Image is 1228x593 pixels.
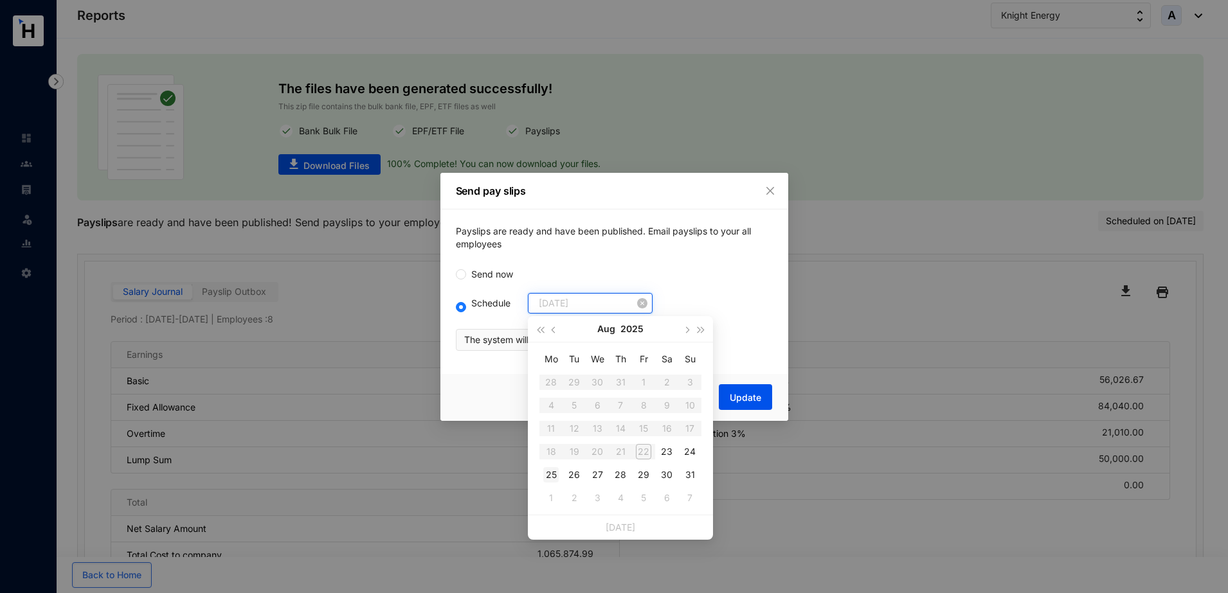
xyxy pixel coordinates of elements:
[659,444,674,459] div: 23
[636,490,651,506] div: 5
[566,490,582,506] div: 2
[632,463,655,486] td: 2025-08-29
[586,463,609,486] td: 2025-08-27
[655,348,678,371] th: Sa
[655,440,678,463] td: 2025-08-23
[590,490,605,506] div: 3
[763,184,777,198] button: Close
[586,348,609,371] th: We
[765,186,775,196] span: close
[655,463,678,486] td: 2025-08-30
[682,467,698,482] div: 31
[655,486,678,509] td: 2025-09-06
[456,183,773,199] p: Send pay slips
[539,296,633,310] input: Select date
[563,486,586,509] td: 2025-09-02
[659,467,674,482] div: 30
[730,391,761,404] span: Update
[609,486,632,509] td: 2025-09-04
[636,467,651,482] div: 29
[543,467,559,482] div: 25
[609,348,632,371] th: Th
[586,486,609,509] td: 2025-09-03
[460,332,646,346] p: The system will send the emails at 6.30 am
[613,467,628,482] div: 28
[678,348,701,371] th: Su
[682,490,698,506] div: 7
[637,298,647,308] span: close-circle
[543,490,559,506] div: 1
[466,296,516,310] span: Schedule
[566,467,582,482] div: 26
[632,348,655,371] th: Fr
[659,490,674,506] div: 6
[539,486,563,509] td: 2025-09-01
[539,348,563,371] th: Mo
[613,490,628,506] div: 4
[563,348,586,371] th: Tu
[539,463,563,486] td: 2025-08-25
[682,444,698,459] div: 24
[456,225,773,251] p: Payslips are ready and have been published. Email payslips to your all employees
[678,440,701,463] td: 2025-08-24
[678,486,701,509] td: 2025-09-07
[563,463,586,486] td: 2025-08-26
[609,463,632,486] td: 2025-08-28
[466,267,518,281] span: Send now
[719,384,772,410] button: Update
[597,316,615,342] button: Aug
[678,463,701,486] td: 2025-08-31
[590,467,605,482] div: 27
[632,486,655,509] td: 2025-09-05
[620,316,644,342] button: 2025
